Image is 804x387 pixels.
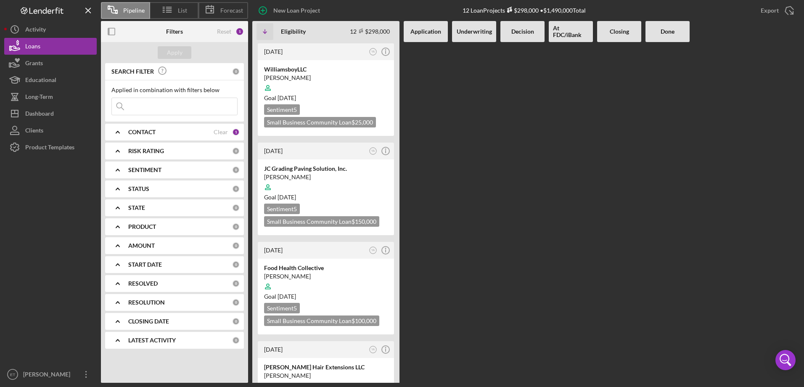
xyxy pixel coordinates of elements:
div: 0 [232,147,240,155]
div: Applied in combination with filters below [111,87,238,93]
div: [PERSON_NAME] [264,74,388,82]
div: Educational [25,72,56,90]
div: Small Business Community Loan $150,000 [264,216,379,227]
button: Dashboard [4,105,97,122]
time: 09/28/2025 [278,94,296,101]
button: YA [368,344,379,355]
b: RISK RATING [128,148,164,154]
button: Long-Term [4,88,97,105]
time: 2025-08-23 16:44 [264,48,283,55]
div: 0 [232,280,240,287]
text: YA [371,50,375,53]
div: Loans [25,38,40,57]
div: 0 [232,204,240,212]
span: Goal [264,293,296,300]
time: 2025-08-14 16:58 [264,346,283,353]
div: Small Business Community Loan $25,000 [264,117,376,127]
span: Goal [264,193,296,201]
button: Educational [4,72,97,88]
div: Dashboard [25,105,54,124]
b: Eligibility [281,28,306,35]
div: Sentiment 5 [264,204,300,214]
a: [DATE]YAWilliamsboyLLC[PERSON_NAME]Goal [DATE]Sentiment5Small Business Community Loan$25,000 [257,42,395,137]
time: 09/29/2025 [278,293,296,300]
span: List [178,7,187,14]
div: 0 [232,318,240,325]
text: YA [371,348,375,351]
b: START DATE [128,261,162,268]
div: [PERSON_NAME] [264,173,388,181]
div: JC Grading Paving Solution, Inc. [264,164,388,173]
div: New Loan Project [273,2,320,19]
div: Reset [217,28,231,35]
time: 09/01/2025 [278,193,296,201]
b: SEARCH FILTER [111,68,154,75]
b: CLOSING DATE [128,318,169,325]
div: Clear [214,129,228,135]
button: Loans [4,38,97,55]
button: Clients [4,122,97,139]
div: 12 Loan Projects • $1,490,000 Total [463,7,586,14]
time: 2025-08-15 18:37 [264,247,283,254]
b: RESOLVED [128,280,158,287]
div: 0 [232,337,240,344]
button: Product Templates [4,139,97,156]
span: Forecast [220,7,243,14]
b: Application [410,28,441,35]
button: YA [368,245,379,256]
div: Grants [25,55,43,74]
button: New Loan Project [252,2,328,19]
div: 0 [232,242,240,249]
div: 0 [232,261,240,268]
div: 0 [232,185,240,193]
div: Long-Term [25,88,53,107]
div: [PERSON_NAME] [21,366,76,385]
b: RESOLUTION [128,299,165,306]
div: 1 [235,27,244,36]
div: Open Intercom Messenger [775,350,796,370]
span: Goal [264,94,296,101]
b: STATE [128,204,145,211]
div: Product Templates [25,139,74,158]
div: Food Health Collective [264,264,388,272]
div: 0 [232,166,240,174]
div: 0 [232,223,240,231]
time: 2025-08-20 17:10 [264,147,283,154]
div: Apply [167,46,182,59]
div: Export [761,2,779,19]
div: [PERSON_NAME] Hair Extensions LLC [264,363,388,371]
button: Apply [158,46,191,59]
div: $298,000 [505,7,539,14]
div: 1 [232,128,240,136]
a: [DATE]YAFood Health Collective[PERSON_NAME]Goal [DATE]Sentiment5Small Business Community Loan$100... [257,241,395,336]
div: 0 [232,299,240,306]
div: Sentiment 5 [264,104,300,115]
b: SENTIMENT [128,167,161,173]
b: CONTACT [128,129,156,135]
button: Activity [4,21,97,38]
b: Filters [166,28,183,35]
button: Grants [4,55,97,72]
b: At FDC/iBank [553,25,589,38]
text: YA [371,149,375,152]
button: Export [752,2,800,19]
b: STATUS [128,186,149,192]
div: WilliamsboyLLC [264,65,388,74]
div: Activity [25,21,46,40]
div: Small Business Community Loan $100,000 [264,315,379,326]
b: AMOUNT [128,242,155,249]
div: Sentiment 5 [264,303,300,313]
b: Decision [511,28,534,35]
b: LATEST ACTIVITY [128,337,176,344]
span: Pipeline [123,7,145,14]
button: YA [368,46,379,58]
b: PRODUCT [128,223,156,230]
b: Underwriting [457,28,492,35]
